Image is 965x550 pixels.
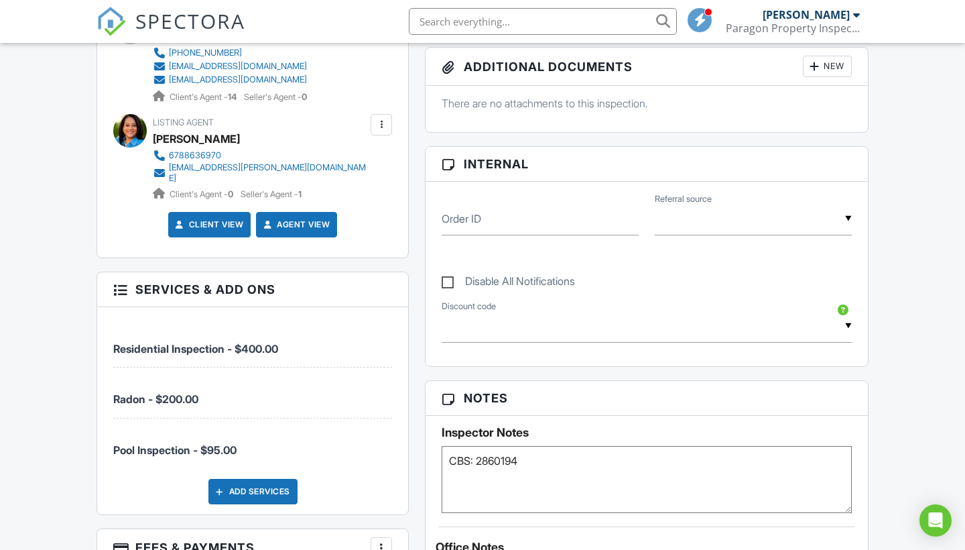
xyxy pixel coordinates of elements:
div: Add Services [208,479,298,504]
span: Seller's Agent - [241,189,302,199]
a: [EMAIL_ADDRESS][PERSON_NAME][DOMAIN_NAME] [153,162,367,184]
div: [EMAIL_ADDRESS][PERSON_NAME][DOMAIN_NAME] [169,162,367,184]
label: Disable All Notifications [442,275,575,292]
a: [EMAIL_ADDRESS][DOMAIN_NAME] [153,73,307,87]
div: 6788636970 [169,150,221,161]
li: Manual fee: Pool Inspection [113,419,392,468]
a: Agent View [261,218,330,231]
h3: Services & Add ons [97,272,408,307]
strong: 14 [228,92,237,102]
h3: Internal [426,147,868,182]
li: Service: Radon [113,368,392,418]
h3: Notes [426,381,868,416]
span: Client's Agent - [170,92,239,102]
h3: Additional Documents [426,48,868,86]
span: Pool Inspection - $95.00 [113,443,237,457]
a: SPECTORA [96,18,245,46]
span: SPECTORA [135,7,245,35]
div: [PHONE_NUMBER] [169,48,242,58]
div: Open Intercom Messenger [919,504,952,537]
span: Client's Agent - [170,189,235,199]
span: Radon - $200.00 [113,392,198,406]
a: [PHONE_NUMBER] [153,46,307,60]
span: Listing Agent [153,117,214,127]
a: [PERSON_NAME] [153,129,240,149]
div: [PERSON_NAME] [763,8,850,21]
strong: 1 [298,189,302,199]
li: Service: Residential Inspection [113,317,392,368]
label: Referral source [655,193,712,205]
span: Seller's Agent - [244,92,307,102]
div: New [803,56,852,77]
a: [EMAIL_ADDRESS][DOMAIN_NAME] [153,60,307,73]
img: The Best Home Inspection Software - Spectora [96,7,126,36]
a: 6788636970 [153,149,367,162]
strong: 0 [302,92,307,102]
a: Client View [173,218,244,231]
textarea: CBS: 2860194 [442,446,852,513]
div: [EMAIL_ADDRESS][DOMAIN_NAME] [169,74,307,85]
span: Residential Inspection - $400.00 [113,342,278,355]
div: [EMAIL_ADDRESS][DOMAIN_NAME] [169,61,307,72]
label: Order ID [442,211,481,226]
input: Search everything... [409,8,677,35]
h5: Inspector Notes [442,426,852,439]
div: Paragon Property Inspections [726,21,860,35]
p: There are no attachments to this inspection. [442,96,852,111]
strong: 0 [228,189,233,199]
label: Discount code [442,300,496,313]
